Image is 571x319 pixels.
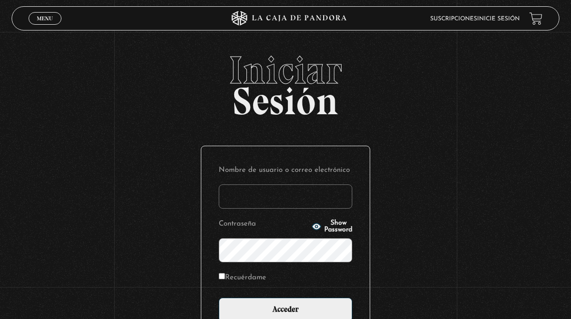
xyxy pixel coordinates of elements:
input: Recuérdame [219,273,225,279]
span: Menu [37,15,53,21]
span: Cerrar [34,24,57,30]
h2: Sesión [12,51,560,113]
span: Iniciar [12,51,560,90]
label: Recuérdame [219,271,266,284]
a: Suscripciones [430,16,477,22]
label: Contraseña [219,217,309,230]
button: Show Password [312,220,352,233]
a: Inicie sesión [477,16,520,22]
span: Show Password [324,220,352,233]
label: Nombre de usuario o correo electrónico [219,164,352,177]
a: View your shopping cart [529,12,542,25]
